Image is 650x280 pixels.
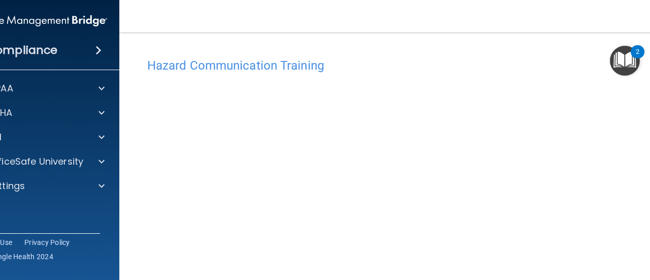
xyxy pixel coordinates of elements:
a: Privacy Policy [24,237,70,247]
button: Open Resource Center, 2 new notifications [610,46,640,76]
div: 2 [636,52,639,65]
